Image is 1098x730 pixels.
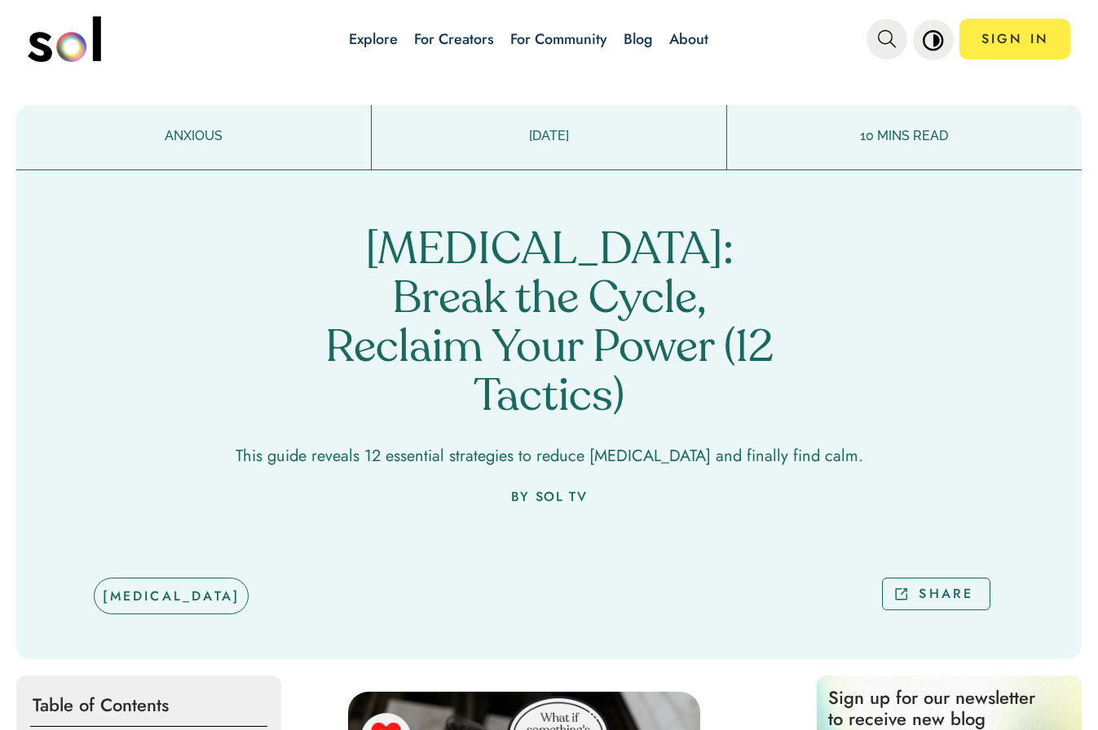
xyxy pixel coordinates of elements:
p: SHARE [919,584,973,603]
a: About [669,29,708,50]
button: SHARE [882,578,990,611]
a: Explore [349,29,398,50]
p: ANXIOUS [16,126,371,146]
a: SIGN IN [959,19,1070,59]
a: Blog [624,29,653,50]
a: For Creators [414,29,494,50]
p: BY SOL TV [511,490,587,504]
p: 10 MINS READ [727,126,1082,146]
img: logo [28,16,101,62]
p: This guide reveals 12 essential strategies to reduce [MEDICAL_DATA] and finally find calm. [236,447,863,465]
h1: [MEDICAL_DATA]: Break the Cycle, Reclaim Your Power (12 Tactics) [309,227,790,423]
div: [MEDICAL_DATA] [94,578,249,614]
p: [DATE] [372,126,726,146]
nav: main navigation [28,11,1071,68]
a: For Community [510,29,607,50]
p: Table of Contents [30,684,267,727]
